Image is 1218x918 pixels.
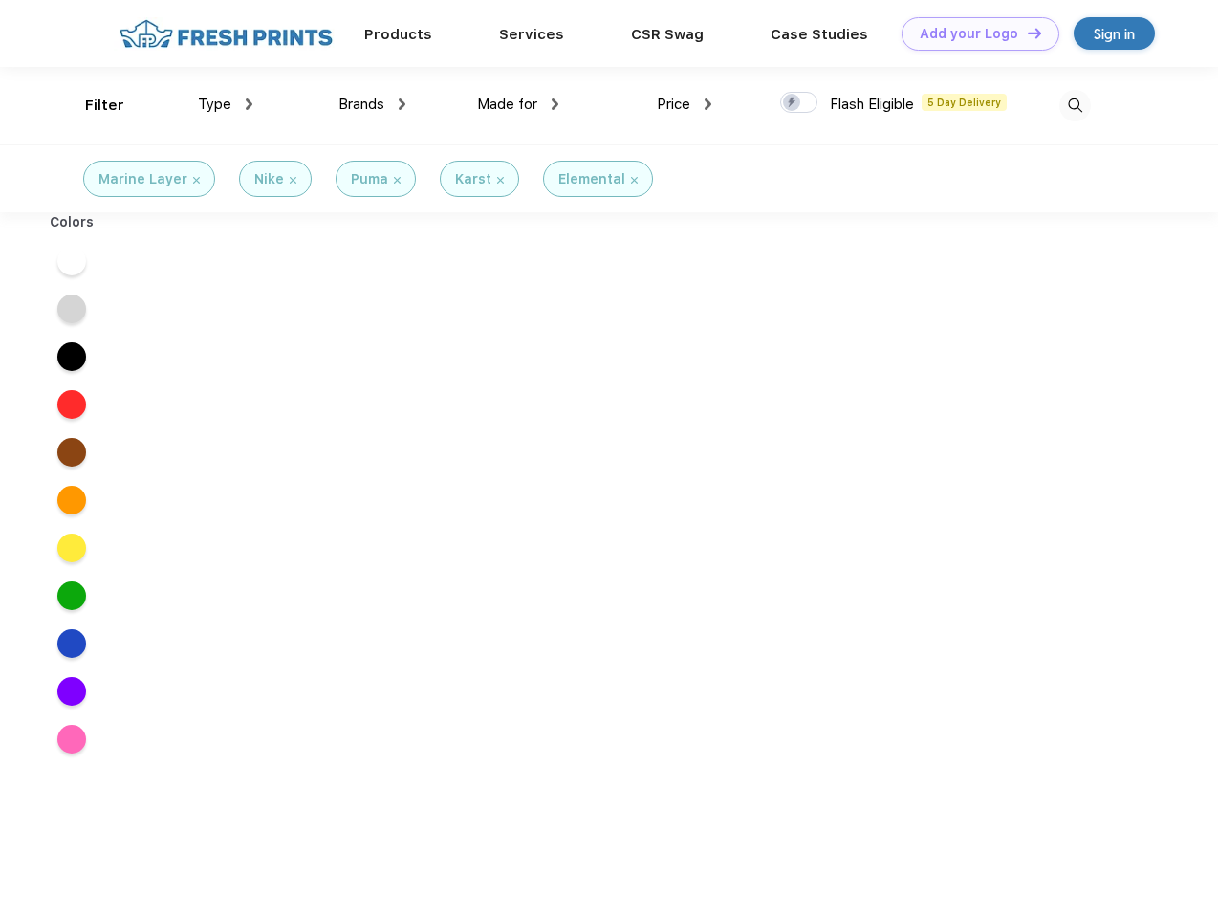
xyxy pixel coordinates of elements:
[254,169,284,189] div: Nike
[1059,90,1091,121] img: desktop_search.svg
[35,212,109,232] div: Colors
[246,98,252,110] img: dropdown.png
[497,177,504,184] img: filter_cancel.svg
[98,169,187,189] div: Marine Layer
[631,26,704,43] a: CSR Swag
[338,96,384,113] span: Brands
[705,98,711,110] img: dropdown.png
[364,26,432,43] a: Products
[922,94,1007,111] span: 5 Day Delivery
[394,177,401,184] img: filter_cancel.svg
[477,96,537,113] span: Made for
[657,96,690,113] span: Price
[558,169,625,189] div: Elemental
[830,96,914,113] span: Flash Eligible
[552,98,558,110] img: dropdown.png
[455,169,491,189] div: Karst
[351,169,388,189] div: Puma
[1094,23,1135,45] div: Sign in
[499,26,564,43] a: Services
[198,96,231,113] span: Type
[85,95,124,117] div: Filter
[114,17,338,51] img: fo%20logo%202.webp
[399,98,405,110] img: dropdown.png
[1074,17,1155,50] a: Sign in
[193,177,200,184] img: filter_cancel.svg
[920,26,1018,42] div: Add your Logo
[1028,28,1041,38] img: DT
[631,177,638,184] img: filter_cancel.svg
[290,177,296,184] img: filter_cancel.svg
